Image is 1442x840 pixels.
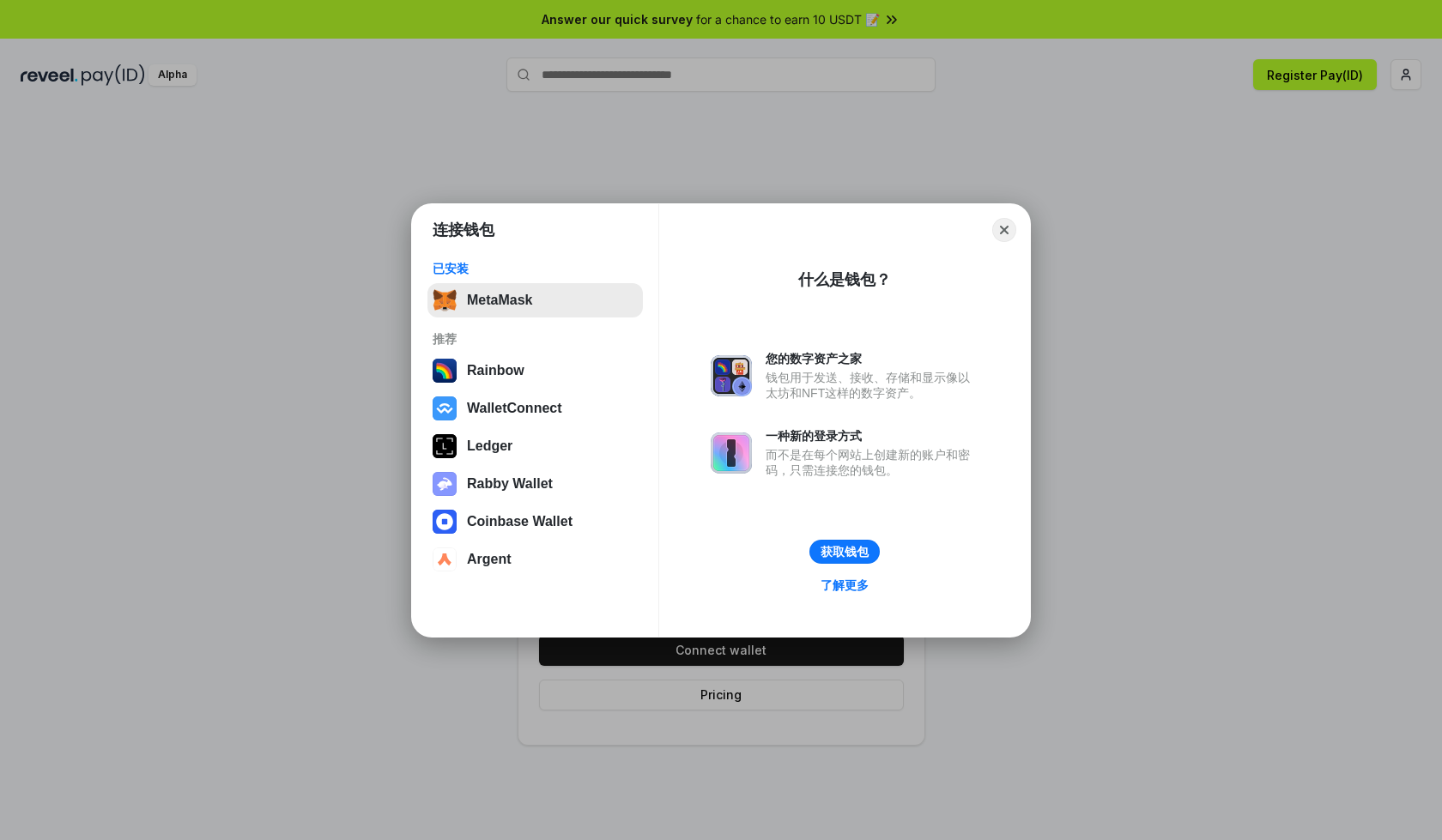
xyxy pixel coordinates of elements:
[427,283,643,317] button: MetaMask
[711,355,752,396] img: svg+xml,%3Csvg%20xmlns%3D%22http%3A%2F%2Fwww.w3.org%2F2000%2Fsvg%22%20fill%3D%22none%22%20viewBox...
[810,574,879,596] a: 了解更多
[427,429,643,463] button: Ledger
[467,363,524,378] div: Rainbow
[433,434,457,458] img: svg+xml,%3Csvg%20xmlns%3D%22http%3A%2F%2Fwww.w3.org%2F2000%2Fsvg%22%20width%3D%2228%22%20height%3...
[467,293,532,308] div: MetaMask
[711,432,752,474] img: svg+xml,%3Csvg%20xmlns%3D%22http%3A%2F%2Fwww.w3.org%2F2000%2Fsvg%22%20fill%3D%22none%22%20viewBox...
[467,438,512,454] div: Ledger
[467,552,512,567] div: Argent
[809,540,880,564] button: 获取钱包
[798,269,891,290] div: 什么是钱包？
[427,542,643,577] button: Argent
[433,510,457,534] img: svg+xml,%3Csvg%20width%3D%2228%22%20height%3D%2228%22%20viewBox%3D%220%200%2028%2028%22%20fill%3D...
[467,401,562,416] div: WalletConnect
[433,261,638,276] div: 已安装
[433,288,457,312] img: svg+xml,%3Csvg%20fill%3D%22none%22%20height%3D%2233%22%20viewBox%3D%220%200%2035%2033%22%20width%...
[433,331,638,347] div: 推荐
[427,391,643,426] button: WalletConnect
[766,447,978,478] div: 而不是在每个网站上创建新的账户和密码，只需连接您的钱包。
[992,218,1016,242] button: Close
[427,354,643,388] button: Rainbow
[821,544,869,559] div: 获取钱包
[766,370,978,401] div: 钱包用于发送、接收、存储和显示像以太坊和NFT这样的数字资产。
[433,472,457,496] img: svg+xml,%3Csvg%20xmlns%3D%22http%3A%2F%2Fwww.w3.org%2F2000%2Fsvg%22%20fill%3D%22none%22%20viewBox...
[467,476,553,492] div: Rabby Wallet
[433,220,494,240] h1: 连接钱包
[766,428,978,444] div: 一种新的登录方式
[433,547,457,571] img: svg+xml,%3Csvg%20width%3D%2228%22%20height%3D%2228%22%20viewBox%3D%220%200%2028%2028%22%20fill%3D...
[427,505,643,539] button: Coinbase Wallet
[821,577,869,593] div: 了解更多
[427,467,643,501] button: Rabby Wallet
[433,359,457,383] img: svg+xml,%3Csvg%20width%3D%22120%22%20height%3D%22120%22%20viewBox%3D%220%200%20120%20120%22%20fil...
[766,351,978,366] div: 您的数字资产之家
[433,396,457,420] img: svg+xml,%3Csvg%20width%3D%2228%22%20height%3D%2228%22%20viewBox%3D%220%200%2028%2028%22%20fill%3D...
[467,514,573,529] div: Coinbase Wallet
